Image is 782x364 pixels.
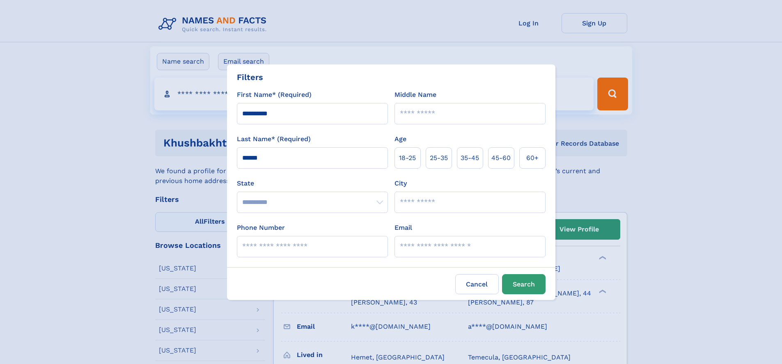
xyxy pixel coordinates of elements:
[394,134,406,144] label: Age
[237,71,263,83] div: Filters
[502,274,546,294] button: Search
[394,179,407,188] label: City
[491,153,511,163] span: 45‑60
[394,223,412,233] label: Email
[455,274,499,294] label: Cancel
[237,223,285,233] label: Phone Number
[461,153,479,163] span: 35‑45
[237,179,388,188] label: State
[430,153,448,163] span: 25‑35
[526,153,539,163] span: 60+
[237,134,311,144] label: Last Name* (Required)
[237,90,312,100] label: First Name* (Required)
[394,90,436,100] label: Middle Name
[399,153,416,163] span: 18‑25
